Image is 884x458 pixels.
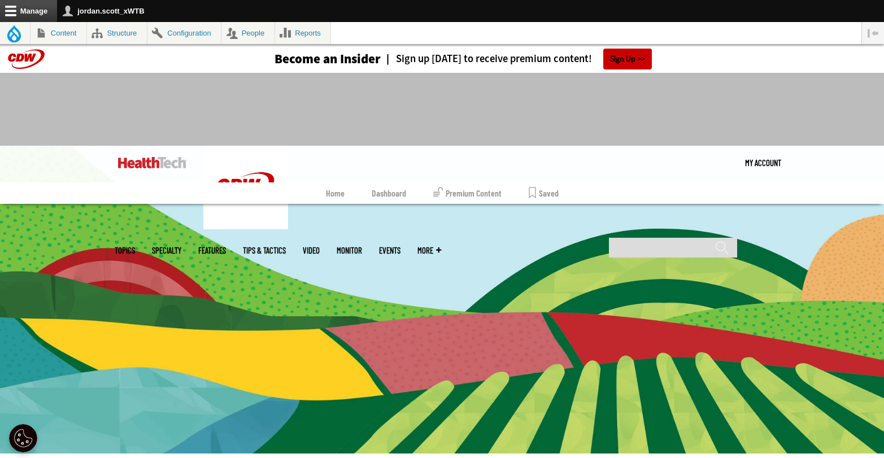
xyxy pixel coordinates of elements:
[381,54,592,64] a: Sign up [DATE] to receive premium content!
[9,424,37,452] div: Cookie Settings
[243,246,286,255] a: Tips & Tactics
[198,246,226,255] a: Features
[326,182,345,204] a: Home
[203,220,288,232] a: CDW
[417,246,441,255] span: More
[862,22,884,44] button: Vertical orientation
[115,246,135,255] span: Topics
[303,246,320,255] a: Video
[275,22,331,44] a: Reports
[9,424,37,452] button: Open Preferences
[433,182,502,204] a: Premium Content
[237,84,648,135] iframe: advertisement
[221,22,275,44] a: People
[275,53,381,66] h3: Become an Insider
[203,146,288,229] img: Home
[745,146,781,180] a: My Account
[152,246,181,255] span: Specialty
[118,157,186,168] img: Home
[603,49,652,69] a: Sign Up
[529,182,559,204] a: Saved
[379,246,400,255] a: Events
[232,53,381,66] a: Become an Insider
[372,182,406,204] a: Dashboard
[147,22,221,44] a: Configuration
[87,22,147,44] a: Structure
[745,146,781,180] div: User menu
[31,22,86,44] a: Content
[337,246,362,255] a: MonITor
